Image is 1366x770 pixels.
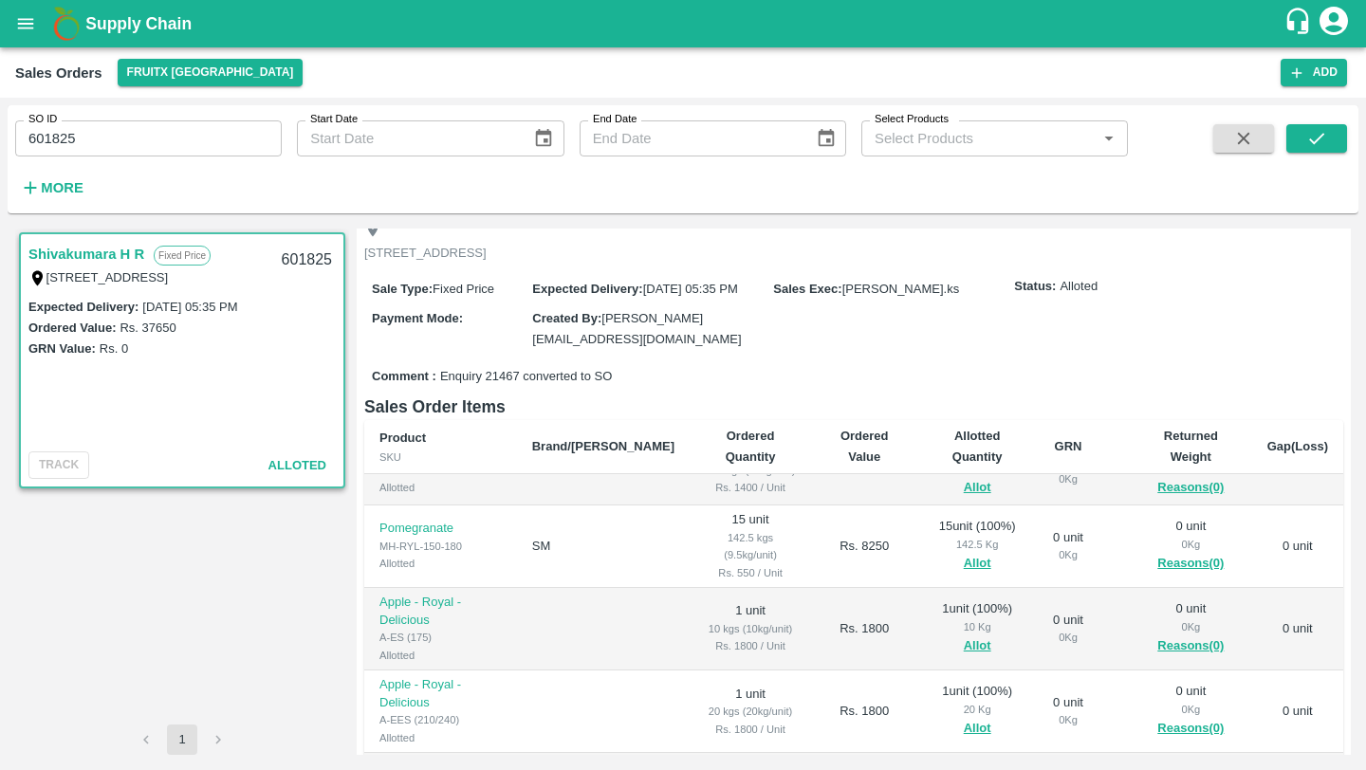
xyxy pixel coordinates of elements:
[932,701,1022,718] div: 20 Kg
[726,429,776,464] b: Ordered Quantity
[1052,470,1084,487] div: 0 Kg
[811,670,917,753] td: Rs. 1800
[4,2,47,46] button: open drawer
[1060,278,1098,296] span: Alloted
[120,321,175,335] label: Rs. 37650
[932,600,1022,657] div: 1 unit ( 100 %)
[1283,7,1317,41] div: customer-support
[379,449,502,466] div: SKU
[372,311,463,325] label: Payment Mode :
[379,520,502,538] p: Pomegranate
[1052,612,1084,647] div: 0 unit
[773,282,841,296] label: Sales Exec :
[1281,59,1347,86] button: Add
[705,564,796,581] div: Rs. 550 / Unit
[1252,505,1343,588] td: 0 unit
[46,270,169,284] label: [STREET_ADDRESS]
[1164,429,1218,464] b: Returned Weight
[310,112,358,127] label: Start Date
[811,505,917,588] td: Rs. 8250
[270,238,343,283] div: 601825
[15,61,102,85] div: Sales Orders
[705,703,796,720] div: 20 kgs (20kg/unit)
[1097,126,1121,151] button: Open
[1052,694,1084,729] div: 0 unit
[1145,477,1237,499] button: Reasons(0)
[1145,618,1237,635] div: 0 Kg
[1052,529,1084,564] div: 0 unit
[1052,629,1084,646] div: 0 Kg
[28,300,138,314] label: Expected Delivery :
[85,10,1283,37] a: Supply Chain
[364,394,1343,420] h6: Sales Order Items
[811,588,917,670] td: Rs. 1800
[28,112,57,127] label: SO ID
[1145,536,1237,553] div: 0 Kg
[1317,4,1351,44] div: account of current user
[1145,600,1237,657] div: 0 unit
[167,724,197,755] button: page 1
[842,282,960,296] span: [PERSON_NAME].ks
[379,431,426,445] b: Product
[867,126,1091,151] input: Select Products
[379,594,502,629] p: Apple - Royal - Delicious
[1145,718,1237,740] button: Reasons(0)
[1014,278,1056,296] label: Status:
[379,711,502,728] div: A-EES (210/240)
[532,311,601,325] label: Created By :
[1267,439,1328,453] b: Gap(Loss)
[593,112,637,127] label: End Date
[690,588,811,670] td: 1 unit
[118,59,304,86] button: Select DC
[705,529,796,564] div: 142.5 kgs (9.5kg/unit)
[372,282,433,296] label: Sale Type :
[532,439,674,453] b: Brand/[PERSON_NAME]
[379,729,502,746] div: Allotted
[705,479,796,496] div: Rs. 1400 / Unit
[532,311,741,346] span: [PERSON_NAME][EMAIL_ADDRESS][DOMAIN_NAME]
[379,479,502,496] div: Allotted
[154,246,211,266] p: Fixed Price
[1052,546,1084,563] div: 0 Kg
[952,429,1003,464] b: Allotted Quantity
[15,120,282,156] input: Enter SO ID
[1145,683,1237,740] div: 0 unit
[808,120,844,156] button: Choose date
[440,368,612,386] span: Enquiry 21467 converted to SO
[532,282,642,296] label: Expected Delivery :
[840,429,889,464] b: Ordered Value
[705,721,796,738] div: Rs. 1800 / Unit
[41,180,83,195] strong: More
[268,458,326,472] span: Alloted
[964,553,991,575] button: Allot
[297,120,518,156] input: Start Date
[47,5,85,43] img: logo
[1252,588,1343,670] td: 0 unit
[128,724,236,755] nav: pagination navigation
[875,112,949,127] label: Select Products
[690,670,811,753] td: 1 unit
[15,172,88,204] button: More
[517,505,690,588] td: SM
[364,245,487,263] p: [STREET_ADDRESS]
[932,536,1022,553] div: 142.5 Kg
[379,555,502,572] div: Allotted
[85,14,192,33] b: Supply Chain
[1145,701,1237,718] div: 0 Kg
[1145,553,1237,575] button: Reasons(0)
[379,538,502,555] div: MH-RYL-150-180
[964,477,991,499] button: Allot
[932,618,1022,635] div: 10 Kg
[964,635,991,657] button: Allot
[379,629,502,646] div: A-ES (175)
[28,341,96,356] label: GRN Value:
[526,120,562,156] button: Choose date
[964,718,991,740] button: Allot
[1145,518,1237,575] div: 0 unit
[705,620,796,637] div: 10 kgs (10kg/unit)
[643,282,738,296] span: [DATE] 05:35 PM
[372,368,436,386] label: Comment :
[28,242,144,266] a: Shivakumara H R
[28,321,116,335] label: Ordered Value:
[1052,711,1084,728] div: 0 Kg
